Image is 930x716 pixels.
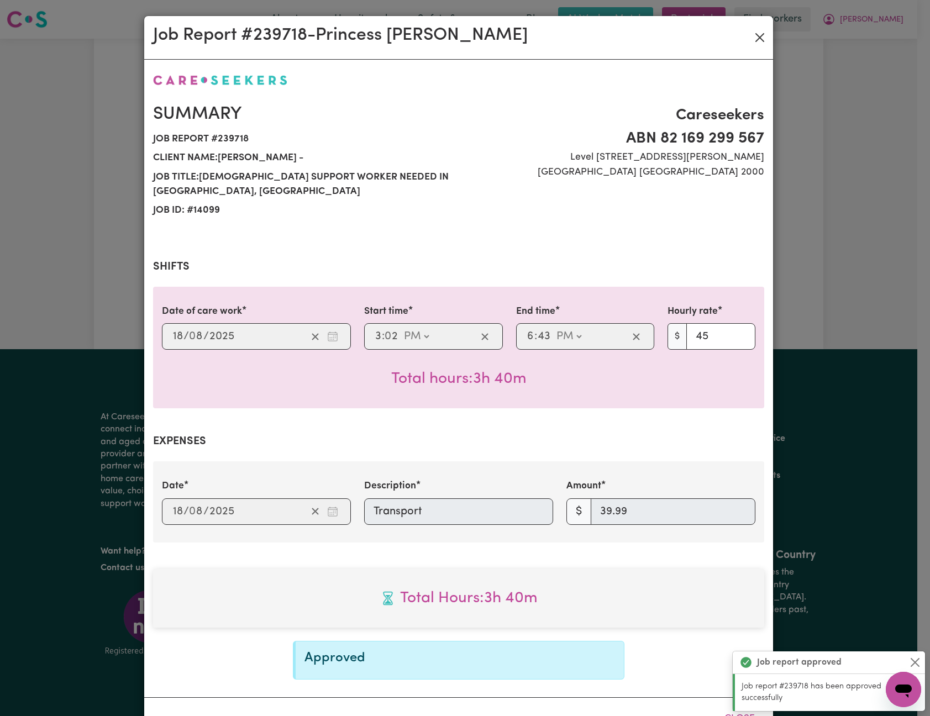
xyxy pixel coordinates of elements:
[153,75,287,85] img: Careseekers logo
[162,587,755,610] span: Total hours worked: 3 hours 40 minutes
[153,201,452,220] span: Job ID: # 14099
[534,330,537,343] span: :
[382,330,385,343] span: :
[375,328,382,345] input: --
[537,328,551,345] input: --
[465,104,764,127] span: Careseekers
[190,328,203,345] input: --
[364,304,408,319] label: Start time
[908,656,922,669] button: Close
[324,328,341,345] button: Enter the date of care work
[189,506,196,517] span: 0
[162,479,184,493] label: Date
[668,304,718,319] label: Hourly rate
[527,328,534,345] input: --
[757,656,842,669] strong: Job report approved
[172,328,183,345] input: --
[153,130,452,149] span: Job report # 239718
[304,651,365,665] span: Approved
[209,503,235,520] input: ----
[364,479,416,493] label: Description
[886,672,921,707] iframe: Button to launch messaging window
[465,127,764,150] span: ABN 82 169 299 567
[324,503,341,520] button: Enter the date of expense
[566,498,591,525] span: $
[364,498,553,525] input: Transport
[153,260,764,273] h2: Shifts
[162,304,242,319] label: Date of care work
[203,506,209,518] span: /
[668,323,687,350] span: $
[566,479,601,493] label: Amount
[391,371,527,387] span: Total hours worked: 3 hours 40 minutes
[516,304,555,319] label: End time
[465,165,764,180] span: [GEOGRAPHIC_DATA] [GEOGRAPHIC_DATA] 2000
[751,29,769,46] button: Close
[183,506,189,518] span: /
[153,25,528,46] h2: Job Report # 239718 - Princess [PERSON_NAME]
[190,503,203,520] input: --
[153,168,452,202] span: Job title: [DEMOGRAPHIC_DATA] Support Worker Needed in [GEOGRAPHIC_DATA], [GEOGRAPHIC_DATA]
[153,435,764,448] h2: Expenses
[203,330,209,343] span: /
[153,104,452,125] h2: Summary
[153,149,452,167] span: Client name: [PERSON_NAME] -
[385,328,398,345] input: --
[465,150,764,165] span: Level [STREET_ADDRESS][PERSON_NAME]
[385,331,391,342] span: 0
[189,331,196,342] span: 0
[307,503,324,520] button: Clear date
[183,330,189,343] span: /
[209,328,235,345] input: ----
[172,503,183,520] input: --
[742,681,918,704] p: Job report #239718 has been approved successfully
[307,328,324,345] button: Clear date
